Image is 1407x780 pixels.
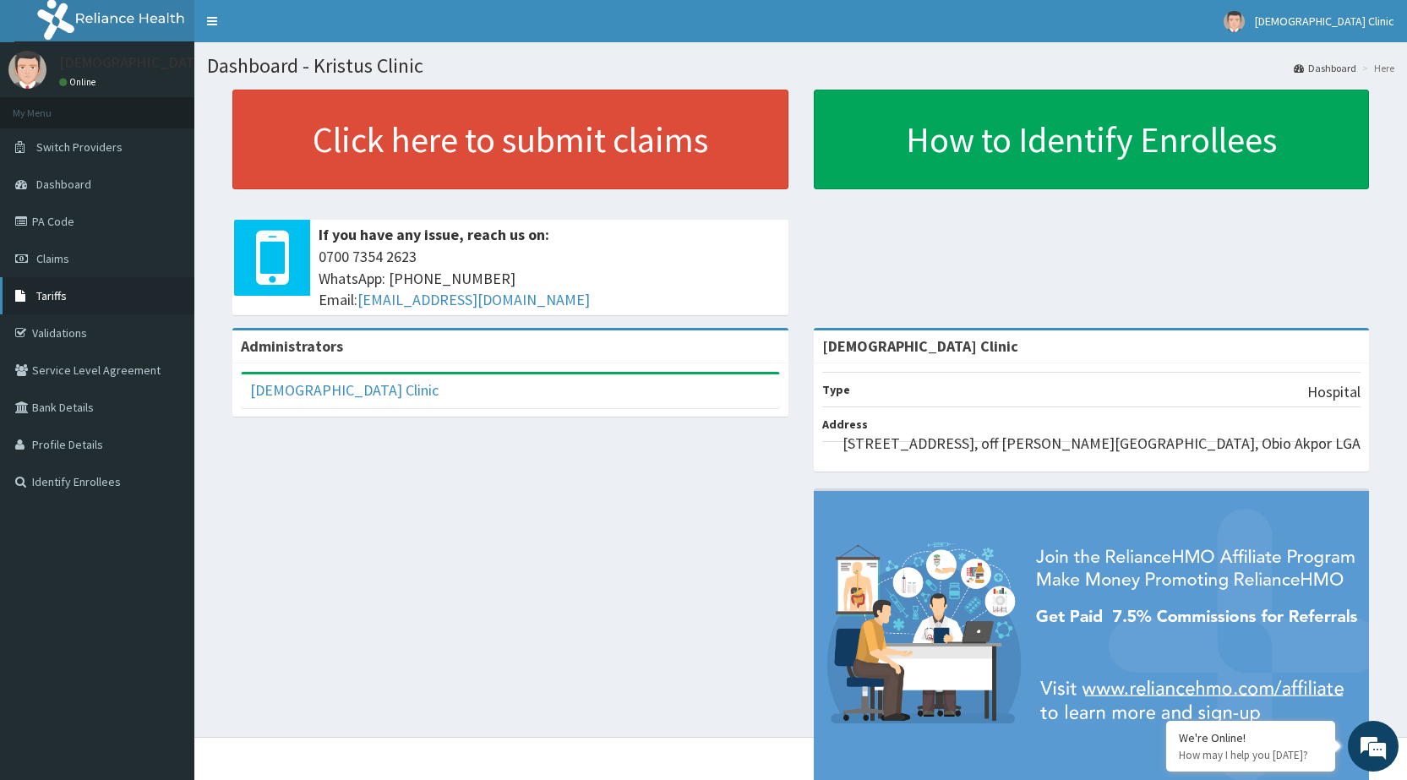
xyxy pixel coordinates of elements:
span: Switch Providers [36,139,123,155]
a: [EMAIL_ADDRESS][DOMAIN_NAME] [357,290,590,309]
li: Here [1358,61,1394,75]
img: d_794563401_company_1708531726252_794563401 [31,85,68,127]
h1: Dashboard - Kristus Clinic [207,55,1394,77]
span: [DEMOGRAPHIC_DATA] Clinic [1255,14,1394,29]
span: We're online! [98,213,233,384]
span: Tariffs [36,288,67,303]
div: Minimize live chat window [277,8,318,49]
a: [DEMOGRAPHIC_DATA] Clinic [250,380,439,400]
b: Type [822,382,850,397]
a: Online [59,76,100,88]
b: Address [822,417,868,432]
a: Dashboard [1294,61,1356,75]
textarea: Type your message and hit 'Enter' [8,461,322,521]
span: Dashboard [36,177,91,192]
p: Hospital [1307,381,1361,403]
a: How to Identify Enrollees [814,90,1370,189]
img: User Image [8,51,46,89]
p: How may I help you today? [1179,748,1322,762]
b: If you have any issue, reach us on: [319,225,549,244]
p: [DEMOGRAPHIC_DATA] Clinic [59,55,248,70]
p: [STREET_ADDRESS], off [PERSON_NAME][GEOGRAPHIC_DATA], Obio Akpor LGA [843,433,1361,455]
div: Chat with us now [88,95,284,117]
a: Click here to submit claims [232,90,788,189]
span: 0700 7354 2623 WhatsApp: [PHONE_NUMBER] Email: [319,246,780,311]
strong: [DEMOGRAPHIC_DATA] Clinic [822,336,1018,356]
span: Claims [36,251,69,266]
img: User Image [1224,11,1245,32]
b: Administrators [241,336,343,356]
div: We're Online! [1179,730,1322,745]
